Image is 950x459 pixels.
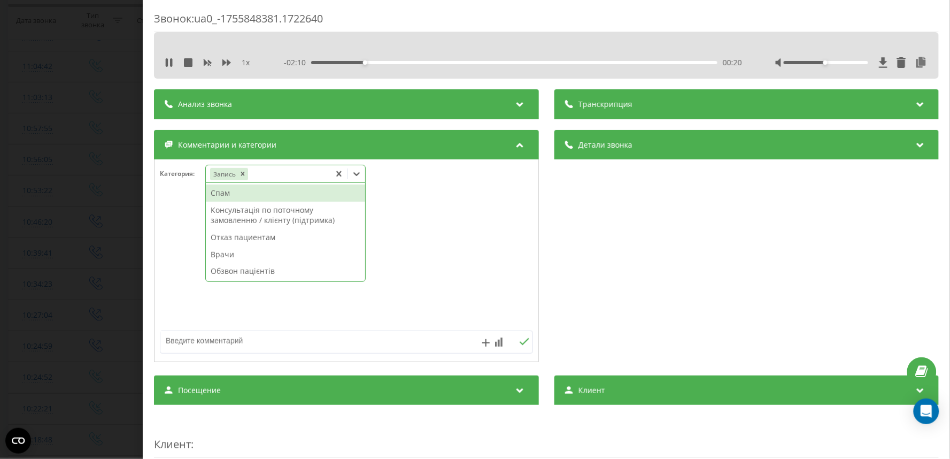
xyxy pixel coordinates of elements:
[206,263,365,280] div: Обзвон пацієнтів
[178,99,232,110] span: Анализ звонка
[154,416,939,458] div: :
[362,60,367,65] div: Accessibility label
[5,428,31,454] button: Open CMP widget
[823,60,827,65] div: Accessibility label
[206,202,365,229] div: Консультація по поточному замовленню / клієнту (підтримка)
[578,140,632,150] span: Детали звонка
[237,168,248,180] div: Remove Запись
[722,57,742,68] span: 00:20
[178,385,221,396] span: Посещение
[154,11,939,32] div: Звонок : ua0_-1755848381.1722640
[914,399,939,424] div: Open Intercom Messenger
[154,437,191,452] span: Клиент
[160,170,205,178] h4: Категория :
[283,57,311,68] span: - 02:10
[178,140,276,150] span: Комментарии и категории
[206,246,365,263] div: Врачи
[210,168,237,180] div: Запись
[578,99,632,110] span: Транскрипция
[578,385,605,396] span: Клиент
[206,229,365,246] div: Отказ пациентам
[206,185,365,202] div: Спам
[242,57,250,68] span: 1 x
